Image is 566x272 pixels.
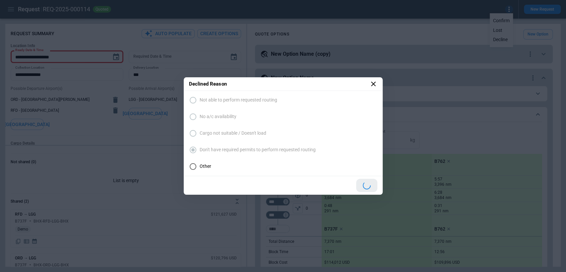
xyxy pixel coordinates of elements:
[184,77,383,91] h2: Declined Reason
[200,164,211,169] span: Other
[200,130,266,136] span: Cargo not suitable / Doesn't load
[200,114,236,119] span: No a/c availability
[200,97,277,103] span: Not able to perform requested routing
[200,147,316,153] span: Don't have required permits to perform requested routing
